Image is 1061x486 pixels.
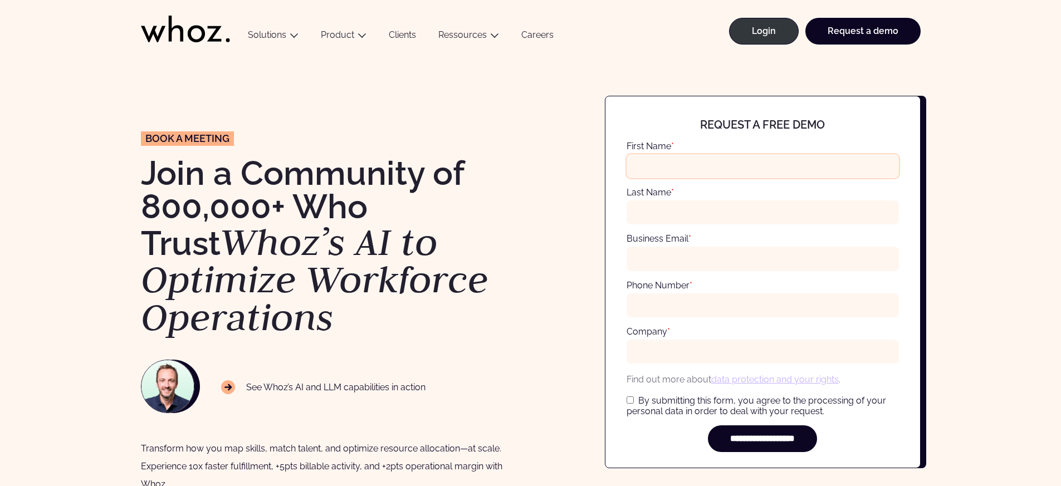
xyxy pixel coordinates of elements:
[627,326,670,337] label: Company
[378,30,427,45] a: Clients
[510,30,565,45] a: Careers
[427,30,510,45] button: Ressources
[711,374,839,385] a: data protection and your rights
[627,395,886,416] span: By submitting this form, you agree to the processing of your personal data in order to deal with ...
[141,360,194,413] img: NAWROCKI-Thomas.jpg
[627,187,674,198] label: Last Name
[321,30,354,40] a: Product
[141,217,488,341] em: Whoz’s AI to Optimize Workforce Operations
[627,280,692,291] label: Phone Number
[237,30,310,45] button: Solutions
[627,233,691,244] label: Business Email
[141,156,520,336] h1: Join a Community of 800,000+ Who Trust
[640,119,885,131] h4: Request a free demo
[221,380,426,395] p: See Whoz’s AI and LLM capabilities in action
[627,396,634,404] input: By submitting this form, you agree to the processing of your personal data in order to deal with ...
[145,134,229,144] span: Book a meeting
[729,18,799,45] a: Login
[310,30,378,45] button: Product
[627,372,899,386] p: Find out more about .
[805,18,921,45] a: Request a demo
[438,30,487,40] a: Ressources
[627,141,674,151] label: First Name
